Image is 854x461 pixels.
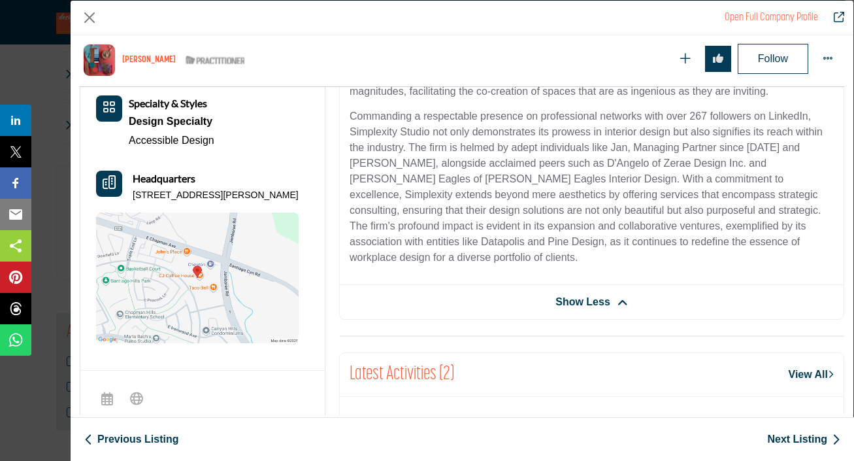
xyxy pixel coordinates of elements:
[555,294,610,310] span: Show Less
[738,44,808,74] button: Follow
[96,213,299,343] img: Location Map
[789,367,834,383] a: View All
[129,135,214,146] a: Accessible Design
[350,363,454,386] h2: Latest Activities (2)
[83,44,116,77] img: audrey-duncan logo
[186,52,244,69] img: ASID Qualified Practitioners
[133,171,195,186] b: Headquarters
[96,95,122,122] button: Category Icon
[129,112,214,131] a: Design Specialty
[80,8,99,27] button: Close
[815,46,841,72] button: More Options
[122,55,176,66] h1: [PERSON_NAME]
[129,98,207,109] a: Specialty & Styles
[129,97,207,109] b: Specialty & Styles
[767,432,840,447] a: Next Listing
[129,78,156,89] a: Office
[350,109,834,265] p: Commanding a respectable presence on professional networks with over 267 followers on LinkedIn, S...
[133,189,299,202] p: [STREET_ADDRESS][PERSON_NAME]
[96,171,122,197] button: Headquarter icon
[84,432,178,447] a: Previous Listing
[725,12,818,23] a: Redirect to audrey-duncan
[129,112,214,131] div: Sustainable, accessible, health-promoting, neurodiverse-friendly, age-in-place, outdoor living, h...
[825,10,844,26] a: Redirect to audrey-duncan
